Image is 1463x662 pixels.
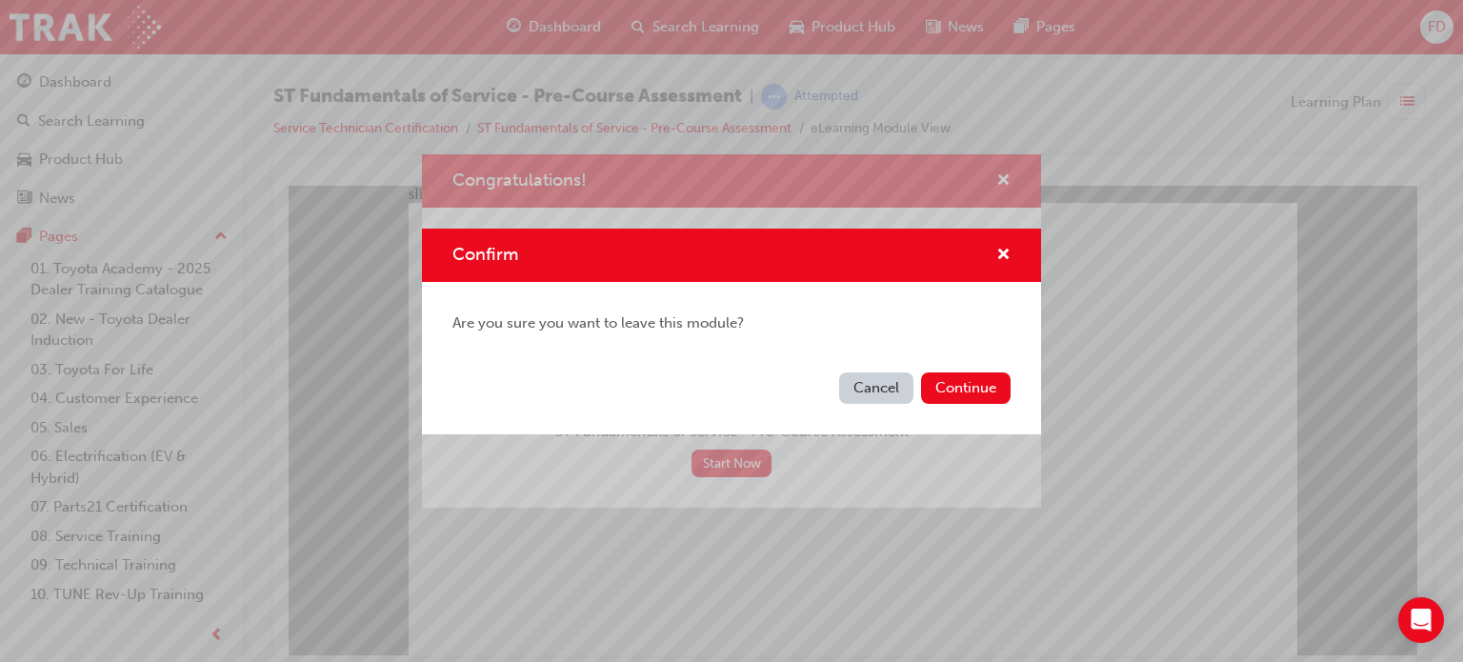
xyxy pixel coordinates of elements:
span: cross-icon [996,248,1011,265]
button: Cancel [839,372,913,404]
button: cross-icon [996,244,1011,268]
div: Open Intercom Messenger [1398,597,1444,643]
span: Confirm [452,244,518,265]
button: Continue [921,372,1011,404]
div: Confirm [422,229,1041,434]
div: Are you sure you want to leave this module? [422,282,1041,365]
